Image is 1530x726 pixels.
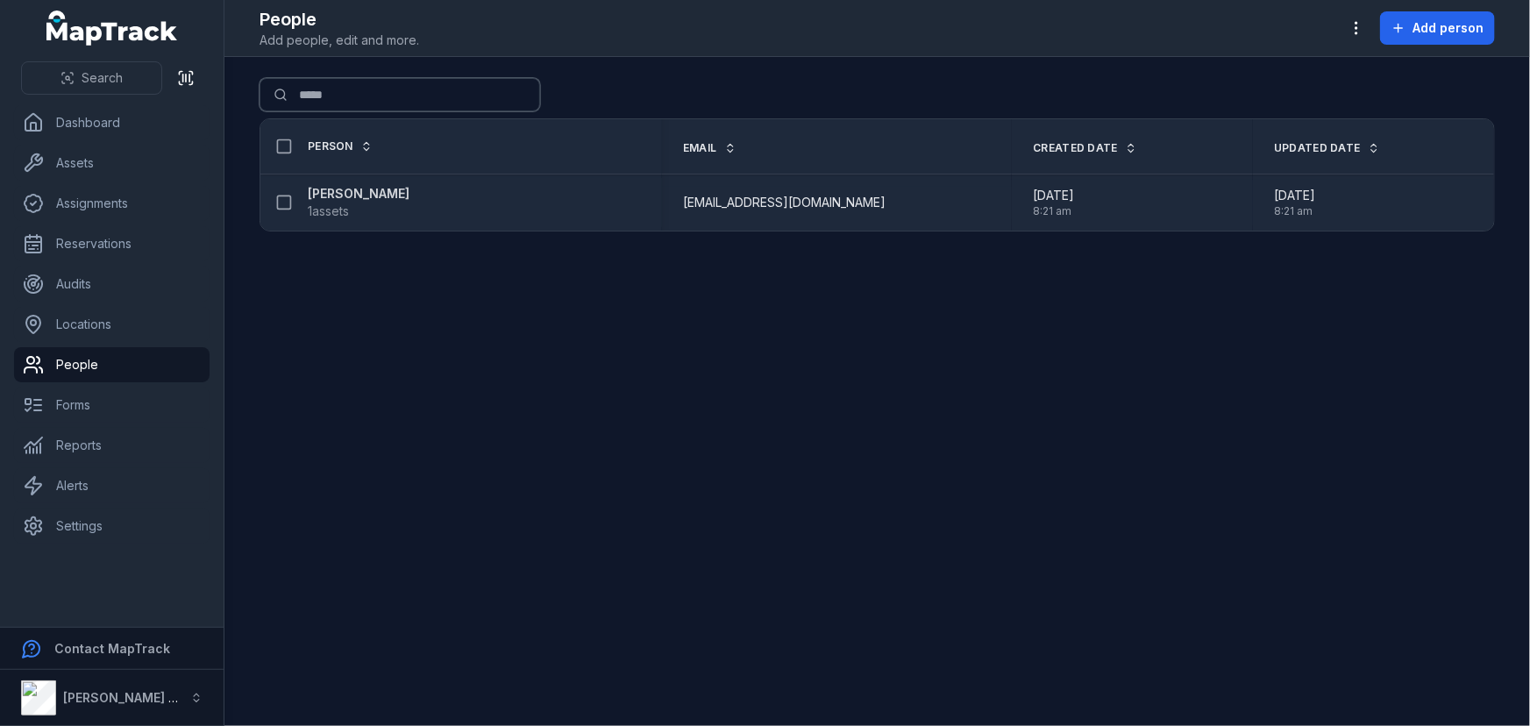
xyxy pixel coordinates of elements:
[82,69,123,87] span: Search
[308,139,353,153] span: Person
[683,141,737,155] a: Email
[46,11,178,46] a: MapTrack
[63,690,185,705] strong: [PERSON_NAME] Air
[1274,204,1315,218] span: 8:21 am
[54,641,170,656] strong: Contact MapTrack
[1380,11,1495,45] button: Add person
[260,7,419,32] h2: People
[14,307,210,342] a: Locations
[308,185,409,203] strong: [PERSON_NAME]
[14,186,210,221] a: Assignments
[21,61,162,95] button: Search
[1033,187,1074,204] span: [DATE]
[1033,187,1074,218] time: 8/1/2025, 8:21:07 AM
[14,428,210,463] a: Reports
[1274,141,1380,155] a: Updated Date
[1274,187,1315,204] span: [DATE]
[1033,141,1137,155] a: Created Date
[14,105,210,140] a: Dashboard
[14,226,210,261] a: Reservations
[1033,141,1118,155] span: Created Date
[308,203,349,220] span: 1 assets
[14,347,210,382] a: People
[683,194,886,211] span: [EMAIL_ADDRESS][DOMAIN_NAME]
[1274,141,1361,155] span: Updated Date
[1033,204,1074,218] span: 8:21 am
[14,267,210,302] a: Audits
[308,139,373,153] a: Person
[14,509,210,544] a: Settings
[1274,187,1315,218] time: 8/1/2025, 8:21:07 AM
[308,185,409,220] a: [PERSON_NAME]1assets
[683,141,717,155] span: Email
[14,468,210,503] a: Alerts
[14,388,210,423] a: Forms
[14,146,210,181] a: Assets
[1413,19,1484,37] span: Add person
[260,32,419,49] span: Add people, edit and more.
